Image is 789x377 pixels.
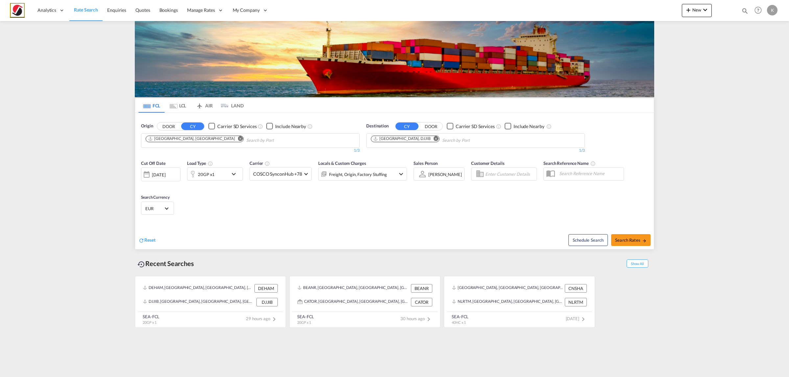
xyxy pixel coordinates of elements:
div: Include Nearby [514,123,544,130]
div: DEHAM, Hamburg, Germany, Western Europe, Europe [143,284,253,293]
div: CNSHA [565,284,587,293]
span: Load Type [187,161,213,166]
md-pagination-wrapper: Use the left and right arrow keys to navigate between tabs [138,98,244,113]
div: [DATE] [152,172,165,178]
button: Remove [233,136,243,143]
span: Reset [144,237,155,243]
div: Carrier SD Services [456,123,495,130]
div: CNSHA, Shanghai, China, Greater China & Far East Asia, Asia Pacific [452,284,563,293]
md-icon: icon-chevron-right [270,315,278,323]
button: CY [395,122,418,130]
button: Note: By default Schedule search will only considerorigin ports, destination ports and cut off da... [568,234,608,246]
md-icon: icon-arrow-right [642,238,647,243]
div: icon-refreshReset [138,237,155,244]
span: 40HC x 1 [452,320,466,324]
md-icon: icon-information-outline [208,161,213,166]
div: SEA-FCL [143,314,159,320]
div: OriginDOOR CY Checkbox No InkUnchecked: Search for CY (Container Yard) services for all selected ... [135,113,654,249]
span: Analytics [37,7,56,13]
span: Show All [627,259,648,268]
span: Sales Person [414,161,438,166]
img: a48b9190ed6d11ed9026135994875d88.jpg [10,3,25,18]
div: 20GP x1 [198,170,215,179]
div: CATOR, Toronto, ON, Canada, North America, Americas [298,298,409,306]
div: SEA-FCL [297,314,314,320]
md-select: Sales Person: Kai Robin Utsch [428,169,463,179]
recent-search-card: DEHAM, [GEOGRAPHIC_DATA], [GEOGRAPHIC_DATA], [GEOGRAPHIC_DATA], [GEOGRAPHIC_DATA] DEHAMDJJIB, [GE... [135,276,286,328]
div: [DATE] [141,167,180,181]
md-tab-item: LCL [165,98,191,113]
span: Rate Search [74,7,98,12]
md-tab-item: AIR [191,98,217,113]
div: icon-magnify [741,7,749,17]
md-icon: Unchecked: Search for CY (Container Yard) services for all selected carriers.Checked : Search for... [258,124,263,129]
md-icon: icon-chevron-down [397,170,405,178]
md-icon: Unchecked: Ignores neighbouring ports when fetching rates.Checked : Includes neighbouring ports w... [546,124,552,129]
button: Search Ratesicon-arrow-right [611,234,651,246]
recent-search-card: BEANR, [GEOGRAPHIC_DATA], [GEOGRAPHIC_DATA], [GEOGRAPHIC_DATA], [GEOGRAPHIC_DATA] BEANRCATOR, [GE... [289,276,441,328]
div: NLRTM [565,298,587,306]
span: Search Reference Name [543,161,596,166]
span: 20GP x 1 [297,320,311,324]
button: Remove [429,136,439,143]
span: Search Rates [615,237,647,243]
md-icon: icon-refresh [138,237,144,243]
div: DJJIB [256,298,278,306]
span: Enquiries [107,7,126,13]
div: BEANR, Antwerp, Belgium, Western Europe, Europe [298,284,409,293]
button: DOOR [157,122,180,130]
input: Search Reference Name [556,168,624,178]
md-icon: icon-plus 400-fg [684,6,692,14]
md-icon: The selected Trucker/Carrierwill be displayed in the rate results If the rates are from another f... [265,161,270,166]
md-chips-wrap: Chips container. Use arrow keys to select chips. [370,134,507,146]
div: BEANR [411,284,432,293]
input: Chips input. [442,135,505,146]
md-icon: Your search will be saved by the below given name [590,161,596,166]
md-icon: Unchecked: Search for CY (Container Yard) services for all selected carriers.Checked : Search for... [496,124,501,129]
div: DJJIB, Djibouti, Djibouti, Eastern Africa, Africa [143,298,255,306]
div: Carrier SD Services [217,123,256,130]
div: Help [753,5,767,16]
div: Press delete to remove this chip. [373,136,432,142]
span: Search Currency [141,195,170,200]
md-checkbox: Checkbox No Ink [208,123,256,130]
button: icon-plus 400-fgNewicon-chevron-down [682,4,712,17]
span: Manage Rates [187,7,215,13]
span: Destination [366,123,389,129]
div: Include Nearby [275,123,306,130]
span: Locals & Custom Charges [318,161,366,166]
button: CY [181,122,204,130]
recent-search-card: [GEOGRAPHIC_DATA], [GEOGRAPHIC_DATA], [GEOGRAPHIC_DATA], [GEOGRAPHIC_DATA] & [GEOGRAPHIC_DATA], [... [444,276,595,328]
md-icon: icon-chevron-down [701,6,709,14]
img: LCL+%26+FCL+BACKGROUND.png [135,21,654,97]
span: [DATE] [566,316,587,321]
md-select: Select Currency: € EUREuro [145,204,170,213]
div: K [767,5,777,15]
div: Recent Searches [135,256,197,271]
div: DEHAM [254,284,278,293]
md-tab-item: LAND [217,98,244,113]
span: Customer Details [471,161,504,166]
md-icon: icon-chevron-right [425,315,433,323]
div: Freight Origin Factory Stuffingicon-chevron-down [318,167,407,181]
span: COSCO SynconHub +78 [253,171,302,177]
span: Carrier [250,161,270,166]
span: 30 hours ago [400,316,433,321]
md-datepicker: Select [141,181,146,189]
div: CATOR [411,298,432,306]
input: Enter Customer Details [485,169,535,179]
md-checkbox: Checkbox No Ink [266,123,306,130]
span: Origin [141,123,153,129]
div: 1/3 [141,148,360,153]
div: Djibouti, DJJIB [373,136,431,142]
span: 29 hours ago [246,316,278,321]
span: Help [753,5,764,16]
div: Hamburg, DEHAM [148,136,235,142]
md-icon: icon-chevron-down [230,170,241,178]
span: Quotes [135,7,150,13]
span: Cut Off Date [141,161,166,166]
md-checkbox: Checkbox No Ink [447,123,495,130]
div: Press delete to remove this chip. [148,136,236,142]
span: My Company [233,7,260,13]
